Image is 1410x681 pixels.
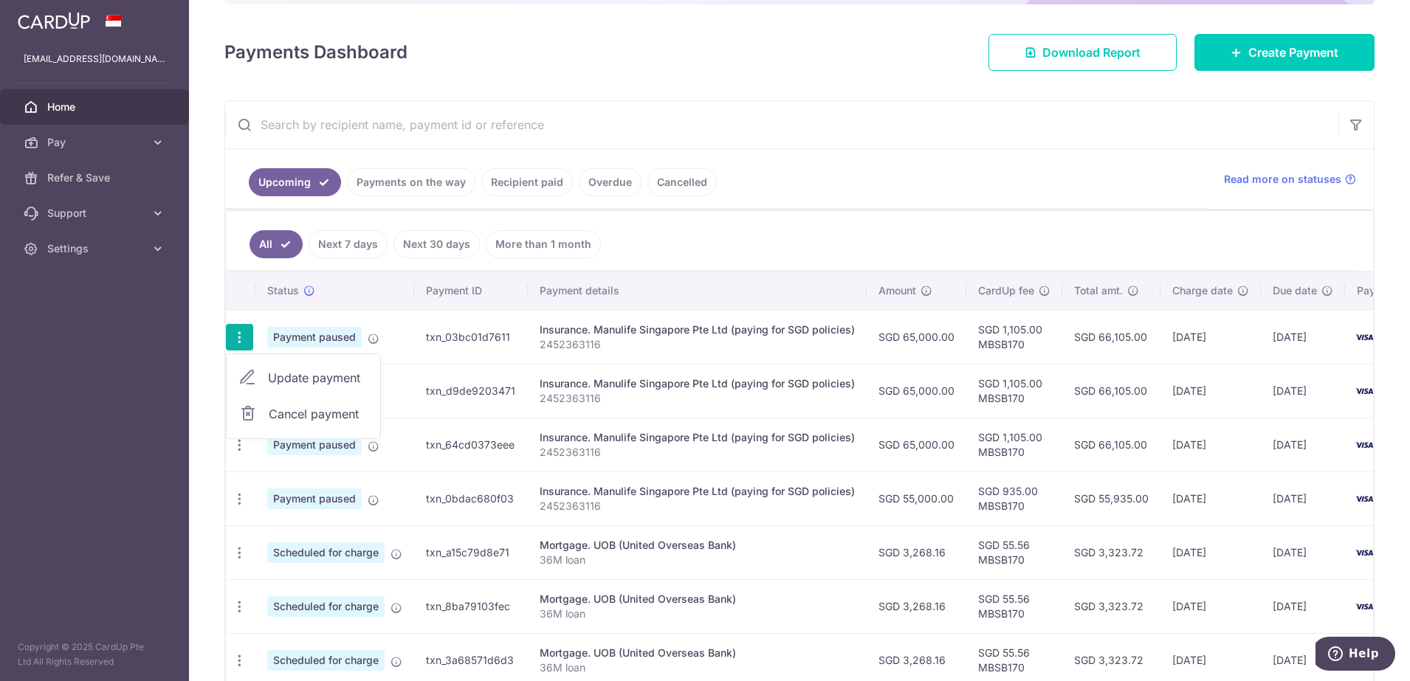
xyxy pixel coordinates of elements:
[1349,598,1379,615] img: Bank Card
[18,12,90,30] img: CardUp
[1261,310,1345,364] td: [DATE]
[47,170,145,185] span: Refer & Save
[24,52,165,66] p: [EMAIL_ADDRESS][DOMAIN_NAME]
[540,592,855,606] div: Mortgage. UOB (United Overseas Bank)
[540,322,855,337] div: Insurance. Manulife Singapore Pte Ltd (paying for SGD policies)
[878,283,916,298] span: Amount
[540,430,855,445] div: Insurance. Manulife Singapore Pte Ltd (paying for SGD policies)
[47,241,145,256] span: Settings
[1160,471,1261,525] td: [DATE]
[540,660,855,675] p: 36M loan
[867,418,966,471] td: SGD 65,000.00
[1349,328,1379,346] img: Bank Card
[1062,579,1160,633] td: SGD 3,323.72
[1062,525,1160,579] td: SGD 3,323.72
[1261,579,1345,633] td: [DATE]
[1224,172,1356,187] a: Read more on statuses
[540,646,855,660] div: Mortgage. UOB (United Overseas Bank)
[1349,544,1379,561] img: Bank Card
[1316,637,1395,674] iframe: Opens a widget where you can find more information
[540,538,855,553] div: Mortgage. UOB (United Overseas Bank)
[47,206,145,221] span: Support
[414,272,528,310] th: Payment ID
[579,168,642,196] a: Overdue
[528,272,867,310] th: Payment details
[414,525,528,579] td: txn_a15c79d8e71
[966,310,1062,364] td: SGD 1,105.00 MBSB170
[1160,364,1261,418] td: [DATE]
[224,39,407,66] h4: Payments Dashboard
[47,100,145,114] span: Home
[47,135,145,150] span: Pay
[867,471,966,525] td: SGD 55,000.00
[1160,418,1261,471] td: [DATE]
[540,376,855,391] div: Insurance. Manulife Singapore Pte Ltd (paying for SGD policies)
[393,230,480,258] a: Next 30 days
[414,579,528,633] td: txn_8ba79103fec
[267,596,385,617] span: Scheduled for charge
[1349,382,1379,400] img: Bank Card
[267,488,362,509] span: Payment paused
[486,230,601,258] a: More than 1 month
[1349,490,1379,508] img: Bank Card
[540,606,855,621] p: 36M loan
[250,230,303,258] a: All
[867,579,966,633] td: SGD 3,268.16
[867,525,966,579] td: SGD 3,268.16
[966,471,1062,525] td: SGD 935.00 MBSB170
[1074,283,1123,298] span: Total amt.
[1349,436,1379,454] img: Bank Card
[1194,34,1375,71] a: Create Payment
[1062,364,1160,418] td: SGD 66,105.00
[267,327,362,348] span: Payment paused
[966,525,1062,579] td: SGD 55.56 MBSB170
[249,168,341,196] a: Upcoming
[225,101,1338,148] input: Search by recipient name, payment id or reference
[867,364,966,418] td: SGD 65,000.00
[988,34,1177,71] a: Download Report
[1261,525,1345,579] td: [DATE]
[309,230,388,258] a: Next 7 days
[1224,172,1341,187] span: Read more on statuses
[481,168,573,196] a: Recipient paid
[647,168,717,196] a: Cancelled
[1062,471,1160,525] td: SGD 55,935.00
[414,310,528,364] td: txn_03bc01d7611
[347,168,475,196] a: Payments on the way
[540,445,855,460] p: 2452363116
[978,283,1034,298] span: CardUp fee
[966,418,1062,471] td: SGD 1,105.00 MBSB170
[267,283,299,298] span: Status
[1261,364,1345,418] td: [DATE]
[1248,44,1338,61] span: Create Payment
[966,364,1062,418] td: SGD 1,105.00 MBSB170
[1172,283,1233,298] span: Charge date
[414,471,528,525] td: txn_0bdac680f03
[966,579,1062,633] td: SGD 55.56 MBSB170
[540,553,855,567] p: 36M loan
[414,364,528,418] td: txn_d9de9203471
[414,418,528,471] td: txn_64cd0373eee
[867,310,966,364] td: SGD 65,000.00
[540,391,855,406] p: 2452363116
[267,435,362,455] span: Payment paused
[540,337,855,352] p: 2452363116
[1062,418,1160,471] td: SGD 66,105.00
[1160,525,1261,579] td: [DATE]
[1261,418,1345,471] td: [DATE]
[1062,310,1160,364] td: SGD 66,105.00
[267,650,385,671] span: Scheduled for charge
[1042,44,1141,61] span: Download Report
[1261,471,1345,525] td: [DATE]
[1160,579,1261,633] td: [DATE]
[1160,310,1261,364] td: [DATE]
[1273,283,1317,298] span: Due date
[540,484,855,499] div: Insurance. Manulife Singapore Pte Ltd (paying for SGD policies)
[540,499,855,514] p: 2452363116
[267,542,385,563] span: Scheduled for charge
